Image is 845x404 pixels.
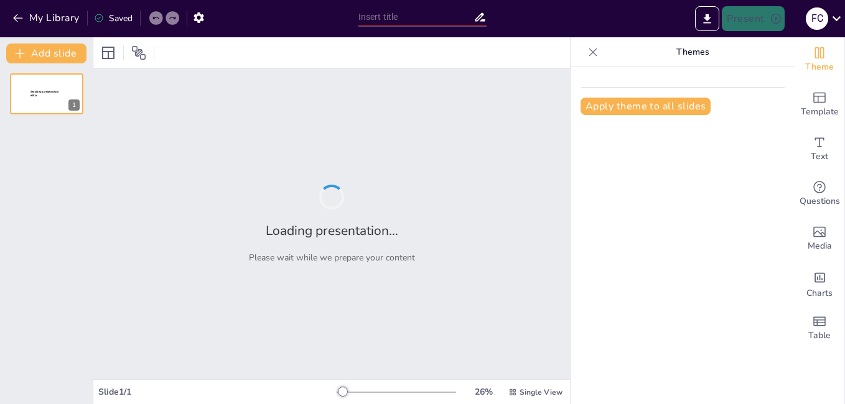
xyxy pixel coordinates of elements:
div: Add a table [795,306,844,351]
div: Add ready made slides [795,82,844,127]
span: Sendsteps presentation editor [30,90,58,97]
div: Layout [98,43,118,63]
span: Questions [800,195,840,208]
span: Table [808,329,831,342]
button: Add slide [6,44,86,63]
span: Text [811,150,828,163]
div: Get real-time input from your audience [795,172,844,216]
button: Export to PowerPoint [695,6,719,31]
h2: Loading presentation... [266,222,398,239]
div: Add images, graphics, shapes or video [795,216,844,261]
p: Themes [603,37,782,67]
p: Please wait while we prepare your content [249,252,415,264]
button: f c [806,6,828,31]
span: Media [808,239,832,253]
button: My Library [9,8,85,28]
div: f c [806,7,828,30]
div: Slide 1 / 1 [98,386,337,398]
button: Present [722,6,784,31]
div: Change the overall theme [795,37,844,82]
div: Saved [94,12,133,24]
div: 1 [10,73,83,114]
div: 26 % [469,386,498,398]
span: Template [801,105,839,119]
span: Single View [520,387,563,397]
div: Add text boxes [795,127,844,172]
span: Theme [805,60,834,74]
input: Insert title [358,8,474,26]
span: Charts [806,287,833,300]
div: 1 [68,99,80,111]
button: Apply theme to all slides [581,98,711,115]
span: Position [131,45,146,60]
div: Add charts and graphs [795,261,844,306]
